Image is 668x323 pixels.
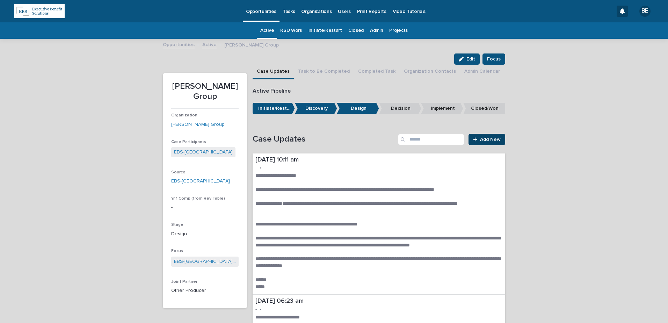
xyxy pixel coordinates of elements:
[255,297,502,305] p: [DATE] 06:23 am
[379,103,421,114] p: Decision
[639,6,651,17] div: BE
[253,134,395,144] h1: Case Updates
[174,149,233,156] a: EBS-[GEOGRAPHIC_DATA]
[255,307,257,313] p: -
[255,165,257,171] p: -
[260,307,261,313] p: •
[171,140,206,144] span: Case Participants
[370,22,383,39] a: Admin
[280,22,302,39] a: RSU Work
[171,223,183,227] span: Stage
[171,170,186,174] span: Source
[171,178,230,185] a: EBS-[GEOGRAPHIC_DATA]
[398,134,464,145] input: Search
[454,53,480,65] button: Edit
[460,65,504,79] button: Admin Calendar
[202,40,217,48] a: Active
[224,41,279,48] p: [PERSON_NAME] Group
[163,40,195,48] a: Opportunities
[354,65,400,79] button: Completed Task
[253,88,505,94] p: Active Pipeline
[469,134,505,145] a: Add New
[400,65,460,79] button: Organization Contacts
[389,22,408,39] a: Projects
[480,137,501,142] span: Add New
[348,22,364,39] a: Closed
[171,249,183,253] span: Focus
[171,121,225,128] a: [PERSON_NAME] Group
[171,280,197,284] span: Joint Partner
[174,258,236,265] a: EBS-[GEOGRAPHIC_DATA] Sales
[171,81,239,102] p: [PERSON_NAME] Group
[253,103,295,114] p: Initiate/Restart
[171,196,225,201] span: Yr 1 Comp (from Rev Table)
[421,103,463,114] p: Implement
[295,103,337,114] p: Discovery
[255,156,502,164] p: [DATE] 10:11 am
[466,57,475,62] span: Edit
[260,165,261,171] p: •
[171,230,239,238] p: Design
[171,204,239,211] p: -
[294,65,354,79] button: Task to Be Completed
[482,53,505,65] button: Focus
[171,113,197,117] span: Organization
[337,103,379,114] p: Design
[463,103,506,114] p: Closed/Won
[171,287,239,294] p: Other Producer
[253,65,294,79] button: Case Updates
[14,4,65,18] img: kRBAWhqLSQ2DPCCnFJ2X
[487,56,501,63] span: Focus
[308,22,342,39] a: Initiate/Restart
[260,22,274,39] a: Active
